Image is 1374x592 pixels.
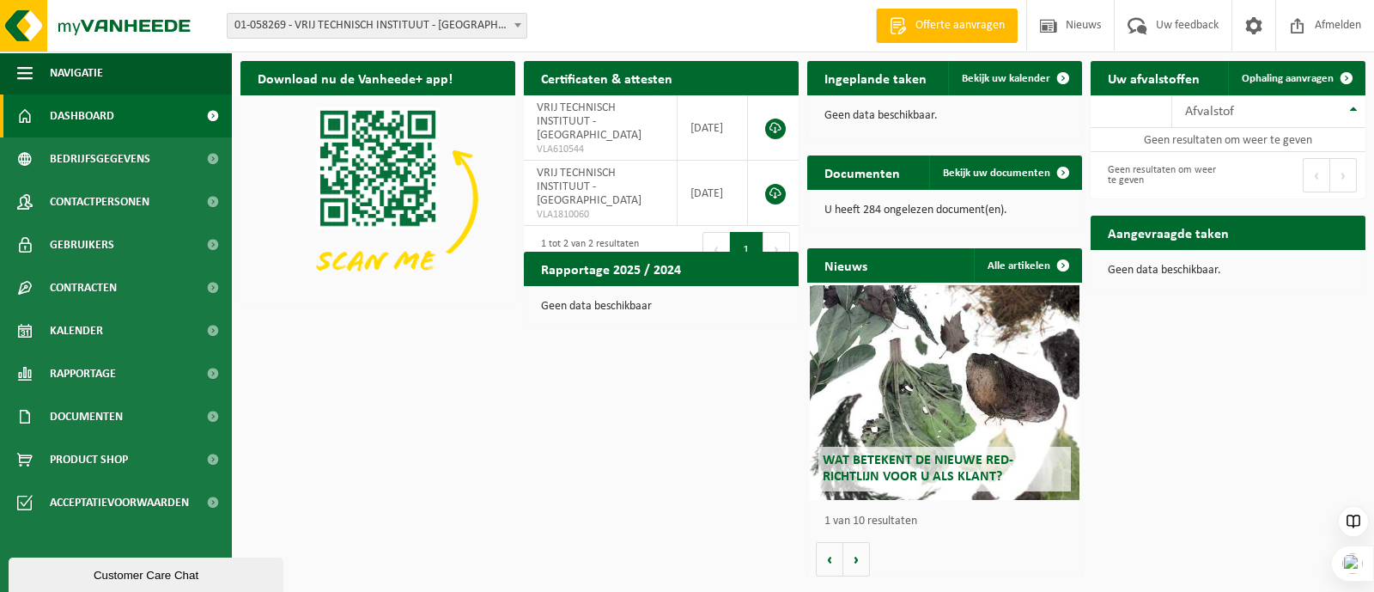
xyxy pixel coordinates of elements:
[537,167,641,207] span: VRIJ TECHNISCH INSTITUUT - [GEOGRAPHIC_DATA]
[1185,105,1234,119] span: Afvalstof
[974,248,1080,283] a: Alle artikelen
[537,101,641,142] span: VRIJ TECHNISCH INSTITUUT - [GEOGRAPHIC_DATA]
[807,61,944,95] h2: Ingeplande taken
[524,252,698,285] h2: Rapportage 2025 / 2024
[50,481,189,524] span: Acceptatievoorwaarden
[807,248,885,282] h2: Nieuws
[948,61,1080,95] a: Bekijk uw kalender
[541,301,781,313] p: Geen data beschikbaar
[1099,156,1219,194] div: Geen resultaten om weer te geven
[1228,61,1364,95] a: Ophaling aanvragen
[1091,216,1246,249] h2: Aangevraagde taken
[50,52,103,95] span: Navigatie
[537,208,664,222] span: VLA1810060
[671,285,797,320] a: Bekijk rapportage
[678,161,748,226] td: [DATE]
[537,143,664,156] span: VLA610544
[50,137,150,180] span: Bedrijfsgegevens
[9,554,287,592] iframe: chat widget
[524,61,690,95] h2: Certificaten & attesten
[702,232,730,266] button: Previous
[532,230,639,268] div: 1 tot 2 van 2 resultaten
[943,168,1050,179] span: Bekijk uw documenten
[1108,265,1348,277] p: Geen data beschikbaar.
[50,223,114,266] span: Gebruikers
[824,204,1065,217] p: U heeft 284 ongelezen document(en).
[1303,158,1330,192] button: Previous
[911,17,1009,34] span: Offerte aanvragen
[50,180,149,223] span: Contactpersonen
[1091,128,1365,152] td: Geen resultaten om weer te geven
[1242,73,1334,84] span: Ophaling aanvragen
[678,95,748,161] td: [DATE]
[824,110,1065,122] p: Geen data beschikbaar.
[50,309,103,352] span: Kalender
[228,14,526,38] span: 01-058269 - VRIJ TECHNISCH INSTITUUT - BRUGGE
[227,13,527,39] span: 01-058269 - VRIJ TECHNISCH INSTITUUT - BRUGGE
[929,156,1080,190] a: Bekijk uw documenten
[816,542,843,577] button: Vorige
[50,395,123,438] span: Documenten
[50,352,116,395] span: Rapportage
[843,542,870,577] button: Volgende
[50,438,128,481] span: Product Shop
[1330,158,1357,192] button: Next
[807,156,917,189] h2: Documenten
[824,516,1073,528] p: 1 van 10 resultaten
[240,61,470,95] h2: Download nu de Vanheede+ app!
[823,454,1013,484] span: Wat betekent de nieuwe RED-richtlijn voor u als klant?
[730,232,763,266] button: 1
[240,95,515,302] img: Download de VHEPlus App
[962,73,1050,84] span: Bekijk uw kalender
[50,266,117,309] span: Contracten
[1091,61,1217,95] h2: Uw afvalstoffen
[876,9,1018,43] a: Offerte aanvragen
[763,232,790,266] button: Next
[810,285,1079,500] a: Wat betekent de nieuwe RED-richtlijn voor u als klant?
[50,95,114,137] span: Dashboard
